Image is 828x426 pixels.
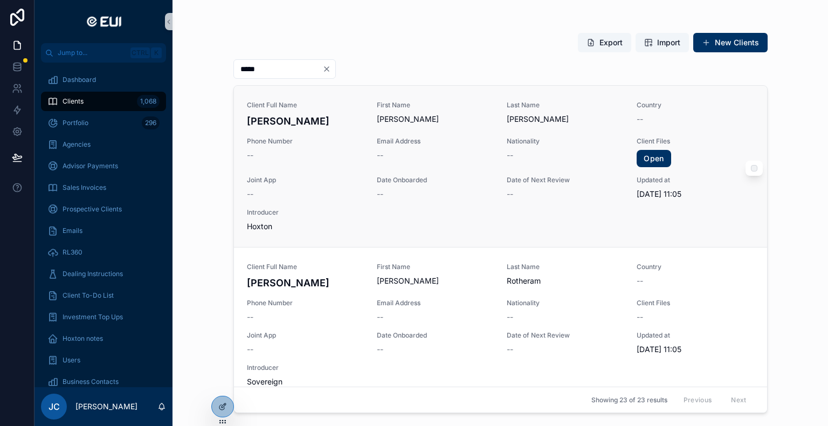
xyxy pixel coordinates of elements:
span: Date Onboarded [377,176,494,184]
a: Prospective Clients [41,200,166,219]
a: Hoxton notes [41,329,166,348]
span: Portfolio [63,119,88,127]
span: -- [637,312,643,322]
span: -- [377,312,383,322]
a: Advisor Payments [41,156,166,176]
span: Client To-Do List [63,291,114,300]
span: Advisor Payments [63,162,118,170]
span: Nationality [507,299,624,307]
span: -- [507,344,513,355]
span: Introducer [247,363,364,372]
span: RL360 [63,248,82,257]
button: Import [636,33,689,52]
span: Emails [63,226,82,235]
a: Client Full Name[PERSON_NAME]First Name[PERSON_NAME]Last NameRotheramCountry--Phone Number--Email... [234,247,767,402]
span: Hoxton notes [63,334,103,343]
span: Email Address [377,137,494,146]
span: Client Files [637,137,754,146]
span: Updated at [637,176,754,184]
span: [DATE] 11:05 [637,344,754,355]
span: -- [377,150,383,161]
span: Ctrl [130,47,150,58]
span: Agencies [63,140,91,149]
span: Users [63,356,80,365]
span: Showing 23 of 23 results [591,396,667,404]
span: -- [377,344,383,355]
div: 296 [142,116,160,129]
div: 1,068 [137,95,160,108]
span: [PERSON_NAME] [377,114,494,125]
span: [PERSON_NAME] [507,114,624,125]
span: First Name [377,263,494,271]
a: Investment Top Ups [41,307,166,327]
span: [PERSON_NAME] [377,276,494,286]
span: Investment Top Ups [63,313,123,321]
span: Hoxton [247,221,364,232]
span: Date Onboarded [377,331,494,340]
span: Email Address [377,299,494,307]
span: Joint App [247,176,364,184]
span: Client Files [637,299,754,307]
a: Client Full Name[PERSON_NAME]First Name[PERSON_NAME]Last Name[PERSON_NAME]Country--Phone Number--... [234,86,767,247]
span: Joint App [247,331,364,340]
span: JC [49,400,60,413]
span: Sovereign [247,376,364,387]
span: Client Full Name [247,101,364,109]
span: -- [507,189,513,200]
span: Country [637,101,754,109]
button: Export [578,33,631,52]
span: -- [247,312,253,322]
a: Users [41,351,166,370]
span: -- [247,189,253,200]
button: New Clients [693,33,768,52]
span: First Name [377,101,494,109]
span: Business Contacts [63,377,119,386]
a: Agencies [41,135,166,154]
img: App logo [82,13,125,30]
a: Portfolio296 [41,113,166,133]
a: RL360 [41,243,166,262]
a: Business Contacts [41,372,166,391]
h4: [PERSON_NAME] [247,276,364,290]
span: Last Name [507,263,624,271]
a: Emails [41,221,166,241]
a: Clients1,068 [41,92,166,111]
p: [PERSON_NAME] [75,401,137,412]
a: Dealing Instructions [41,264,166,284]
a: Open [637,150,671,167]
a: Dashboard [41,70,166,90]
span: -- [507,312,513,322]
span: Dashboard [63,75,96,84]
a: Client To-Do List [41,286,166,305]
span: Last Name [507,101,624,109]
div: scrollable content [34,63,172,387]
span: Rotheram [507,276,624,286]
span: -- [247,150,253,161]
span: Clients [63,97,84,106]
span: K [152,49,161,57]
span: -- [377,189,383,200]
span: Date of Next Review [507,176,624,184]
span: Dealing Instructions [63,270,123,278]
span: Import [657,37,680,48]
span: Updated at [637,331,754,340]
span: -- [507,150,513,161]
span: Country [637,263,754,271]
a: Sales Invoices [41,178,166,197]
span: Introducer [247,208,364,217]
span: Phone Number [247,137,364,146]
span: -- [247,344,253,355]
h4: [PERSON_NAME] [247,114,364,128]
span: -- [637,114,643,125]
span: Jump to... [58,49,126,57]
span: Phone Number [247,299,364,307]
button: Jump to...CtrlK [41,43,166,63]
span: Nationality [507,137,624,146]
span: Sales Invoices [63,183,106,192]
span: Prospective Clients [63,205,122,214]
span: Date of Next Review [507,331,624,340]
button: Clear [322,65,335,73]
span: -- [637,276,643,286]
span: [DATE] 11:05 [637,189,754,200]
